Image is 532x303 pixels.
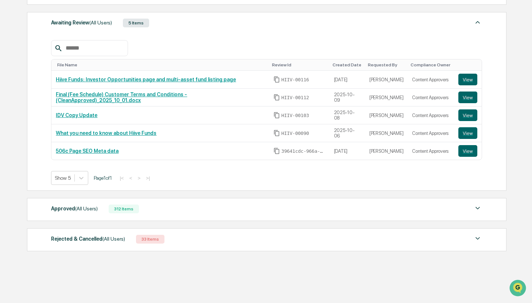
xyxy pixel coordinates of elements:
iframe: Open customer support [509,279,528,299]
button: View [458,145,477,157]
button: View [458,74,477,85]
span: Data Lookup [15,106,46,113]
img: caret [473,234,482,243]
div: Toggle SortBy [411,62,451,67]
img: caret [473,204,482,213]
button: >| [144,175,152,181]
p: How can we help? [7,15,133,27]
td: Content Approvers [408,142,454,160]
div: 33 Items [136,235,164,244]
div: 🖐️ [7,93,13,98]
a: Powered byPylon [51,123,88,129]
a: Final (Fee Schedule) Customer Terms and Conditions -(CleanApproved)_2025_10_01.docx [56,92,187,103]
span: Copy Id [273,112,280,119]
a: 🗄️Attestations [50,89,93,102]
div: Awaiting Review [51,18,112,27]
a: 🔎Data Lookup [4,103,49,116]
td: 2025-10-08 [330,106,365,124]
span: Copy Id [273,76,280,83]
button: View [458,92,477,103]
button: < [127,175,135,181]
span: 39641cdc-966a-4e65-879f-2a6a777944d8 [281,148,325,154]
a: 506c Page SEO Meta data [56,148,119,154]
td: [DATE] [330,71,365,89]
span: HIIV-00103 [281,113,309,119]
span: HIIV-00090 [281,131,309,136]
button: > [135,175,143,181]
div: 🗄️ [53,93,59,98]
span: Preclearance [15,92,47,99]
span: Attestations [60,92,90,99]
a: IDV Copy Update [56,112,97,118]
div: Toggle SortBy [460,62,479,67]
span: (All Users) [75,206,98,211]
a: 🖐️Preclearance [4,89,50,102]
span: HIIV-00116 [281,77,309,83]
button: View [458,109,477,121]
span: Copy Id [273,94,280,101]
button: Start new chat [124,58,133,67]
td: [DATE] [330,142,365,160]
a: What you need to know about Hiive Funds [56,130,156,136]
button: View [458,127,477,139]
td: Content Approvers [408,106,454,124]
td: [PERSON_NAME] [365,71,408,89]
span: Copy Id [273,130,280,136]
div: 🔎 [7,106,13,112]
td: [PERSON_NAME] [365,142,408,160]
div: Rejected & Cancelled [51,234,125,244]
button: |< [117,175,126,181]
td: 2025-10-09 [330,89,365,106]
span: Page 1 of 1 [94,175,112,181]
div: Start new chat [25,56,120,63]
div: Toggle SortBy [368,62,405,67]
span: (All Users) [89,20,112,26]
span: Copy Id [273,148,280,154]
td: 2025-10-06 [330,124,365,142]
div: 312 Items [109,205,139,213]
img: 1746055101610-c473b297-6a78-478c-a979-82029cc54cd1 [7,56,20,69]
img: caret [473,18,482,27]
div: Toggle SortBy [57,62,266,67]
td: [PERSON_NAME] [365,124,408,142]
td: Content Approvers [408,89,454,106]
div: 5 Items [123,19,149,27]
td: [PERSON_NAME] [365,89,408,106]
div: Approved [51,204,98,213]
td: [PERSON_NAME] [365,106,408,124]
span: (All Users) [102,236,125,242]
span: HIIV-00112 [281,95,309,101]
div: Toggle SortBy [272,62,327,67]
td: Content Approvers [408,124,454,142]
div: Toggle SortBy [333,62,362,67]
div: We're available if you need us! [25,63,92,69]
a: Hiive Funds: Investor Opportunities page and multi-asset fund listing page [56,77,236,82]
td: Content Approvers [408,71,454,89]
span: Pylon [73,124,88,129]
